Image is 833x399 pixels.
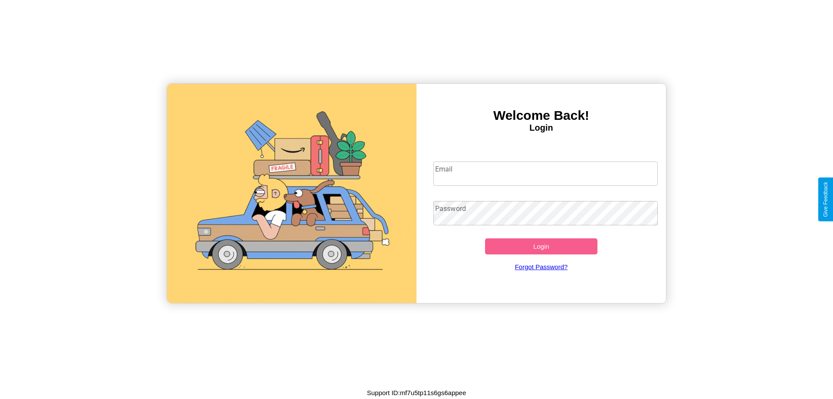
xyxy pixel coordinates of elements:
div: Give Feedback [823,182,829,217]
h4: Login [416,123,666,133]
h3: Welcome Back! [416,108,666,123]
p: Support ID: mf7u5tp11s6gs6appee [367,387,466,399]
a: Forgot Password? [429,254,654,279]
button: Login [485,238,597,254]
img: gif [167,84,416,303]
